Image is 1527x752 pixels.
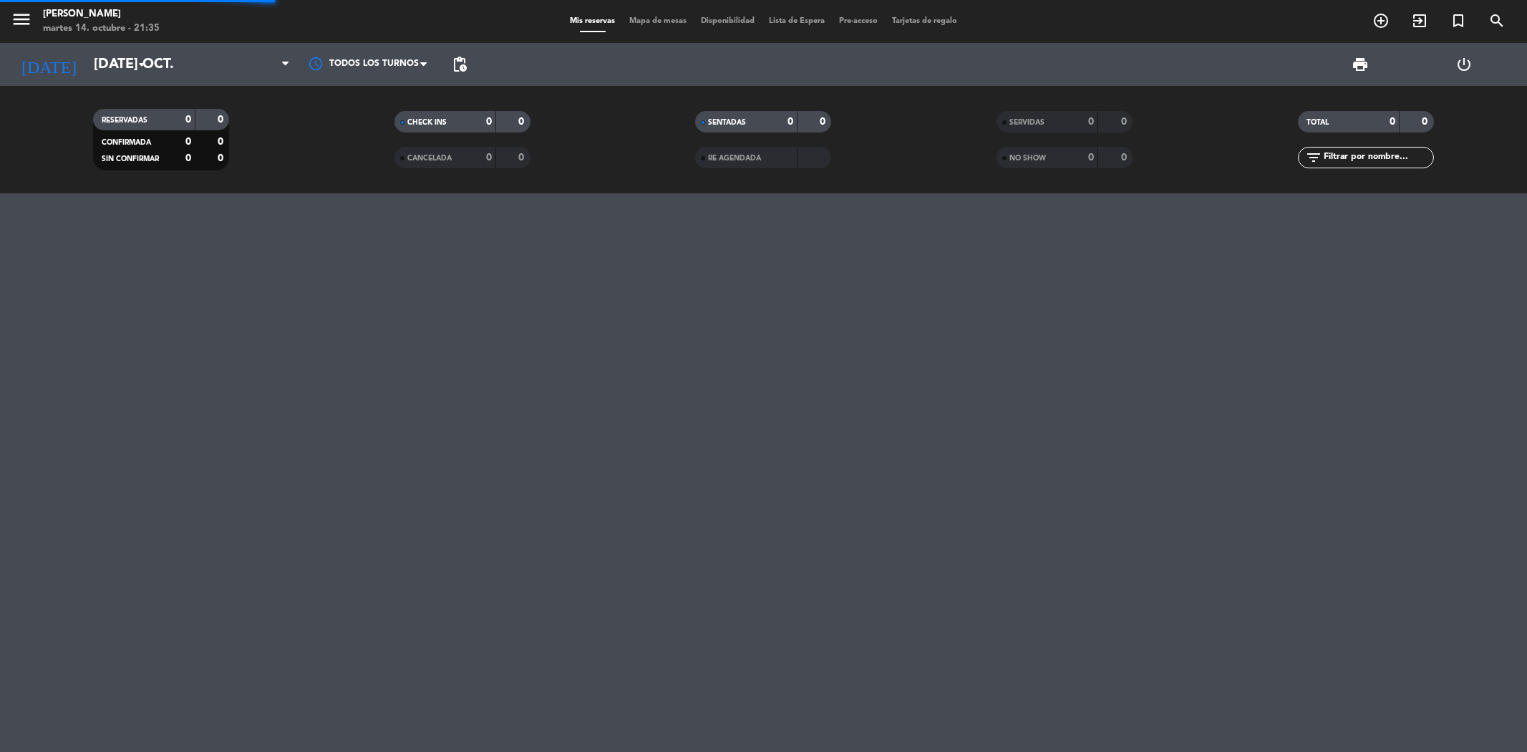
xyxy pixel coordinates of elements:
[1307,119,1329,126] span: TOTAL
[518,153,527,163] strong: 0
[1121,117,1130,127] strong: 0
[1412,43,1516,86] div: LOG OUT
[11,9,32,30] i: menu
[486,153,492,163] strong: 0
[1455,56,1473,73] i: power_settings_new
[451,56,468,73] span: pending_actions
[694,17,762,25] span: Disponibilidad
[1121,153,1130,163] strong: 0
[1488,12,1506,29] i: search
[1305,149,1322,166] i: filter_list
[787,117,793,127] strong: 0
[1422,117,1430,127] strong: 0
[102,139,151,146] span: CONFIRMADA
[185,137,191,147] strong: 0
[885,17,964,25] span: Tarjetas de regalo
[1322,150,1433,165] input: Filtrar por nombre...
[518,117,527,127] strong: 0
[11,49,87,80] i: [DATE]
[820,117,828,127] strong: 0
[1009,155,1046,162] span: NO SHOW
[762,17,832,25] span: Lista de Espera
[43,7,160,21] div: [PERSON_NAME]
[11,9,32,35] button: menu
[1088,153,1094,163] strong: 0
[218,115,226,125] strong: 0
[1450,12,1467,29] i: turned_in_not
[218,153,226,163] strong: 0
[832,17,885,25] span: Pre-acceso
[407,119,447,126] span: CHECK INS
[43,21,160,36] div: martes 14. octubre - 21:35
[1372,12,1390,29] i: add_circle_outline
[1088,117,1094,127] strong: 0
[1352,56,1369,73] span: print
[708,119,746,126] span: SENTADAS
[185,115,191,125] strong: 0
[1411,12,1428,29] i: exit_to_app
[133,56,150,73] i: arrow_drop_down
[1390,117,1395,127] strong: 0
[622,17,694,25] span: Mapa de mesas
[1009,119,1044,126] span: SERVIDAS
[185,153,191,163] strong: 0
[486,117,492,127] strong: 0
[563,17,622,25] span: Mis reservas
[102,117,147,124] span: RESERVADAS
[407,155,452,162] span: CANCELADA
[218,137,226,147] strong: 0
[102,155,159,163] span: SIN CONFIRMAR
[708,155,761,162] span: RE AGENDADA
